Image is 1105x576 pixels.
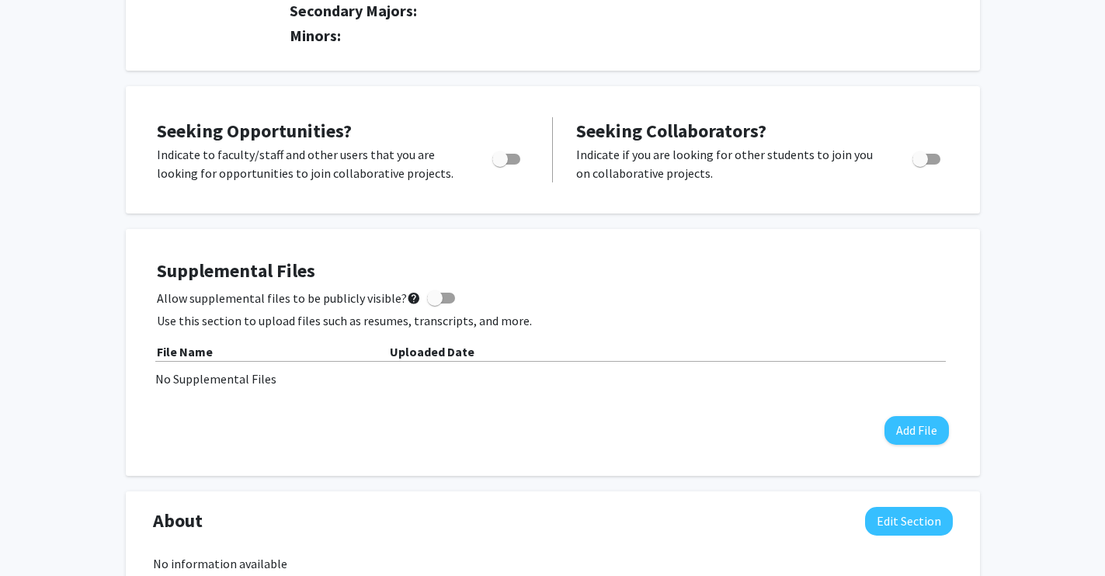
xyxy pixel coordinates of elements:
button: Add File [884,416,949,445]
span: Seeking Collaborators? [576,119,766,143]
iframe: Chat [12,506,66,564]
div: Toggle [486,145,529,168]
div: Toggle [906,145,949,168]
button: Edit About [865,507,953,536]
p: Use this section to upload files such as resumes, transcripts, and more. [157,311,949,330]
p: Indicate to faculty/staff and other users that you are looking for opportunities to join collabor... [157,145,463,182]
span: Allow supplemental files to be publicly visible? [157,289,421,307]
b: Uploaded Date [390,344,474,359]
span: Seeking Opportunities? [157,119,352,143]
h2: Secondary Majors: [290,2,952,20]
h4: Supplemental Files [157,260,949,283]
h2: Minors: [290,26,952,45]
mat-icon: help [407,289,421,307]
span: About [153,507,203,535]
p: Indicate if you are looking for other students to join you on collaborative projects. [576,145,883,182]
b: File Name [157,344,213,359]
div: No information available [153,554,953,573]
div: No Supplemental Files [155,370,950,388]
